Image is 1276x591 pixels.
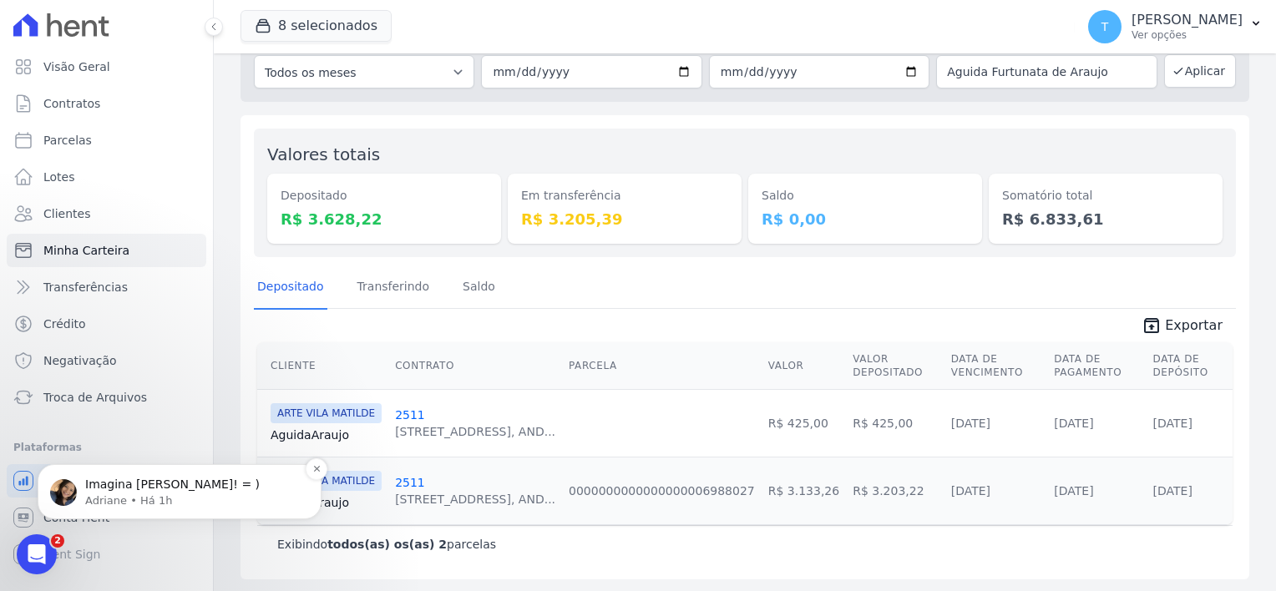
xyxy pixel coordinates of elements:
[13,359,347,546] iframe: Intercom notifications mensagem
[7,344,206,377] a: Negativação
[7,160,206,194] a: Lotes
[395,491,555,508] div: [STREET_ADDRESS], AND...
[7,50,206,83] a: Visão Geral
[281,187,488,205] dt: Depositado
[43,132,92,149] span: Parcelas
[388,342,562,390] th: Contrato
[395,476,425,489] a: 2511
[281,208,488,230] dd: R$ 3.628,22
[846,342,944,390] th: Valor Depositado
[521,208,728,230] dd: R$ 3.205,39
[43,352,117,369] span: Negativação
[7,197,206,230] a: Clientes
[762,187,969,205] dt: Saldo
[1132,28,1243,42] p: Ver opções
[562,342,762,390] th: Parcela
[43,169,75,185] span: Lotes
[1075,3,1276,50] button: T [PERSON_NAME] Ver opções
[43,279,128,295] span: Transferências
[459,266,499,310] a: Saldo
[395,423,555,440] div: [STREET_ADDRESS], AND...
[1054,484,1093,498] a: [DATE]
[277,536,496,553] p: Exibindo parcelas
[846,389,944,457] td: R$ 425,00
[293,99,315,121] button: Dismiss notification
[17,534,57,574] iframe: Intercom live chat
[1132,12,1243,28] p: [PERSON_NAME]
[38,120,64,147] img: Profile image for Adriane
[7,381,206,414] a: Troca de Arquivos
[1153,484,1192,498] a: [DATE]
[762,208,969,230] dd: R$ 0,00
[1165,316,1223,336] span: Exportar
[7,270,206,304] a: Transferências
[327,538,447,551] b: todos(as) os(as) 2
[762,389,846,457] td: R$ 425,00
[267,144,380,164] label: Valores totais
[7,234,206,267] a: Minha Carteira
[51,534,64,548] span: 2
[7,87,206,120] a: Contratos
[257,342,388,390] th: Cliente
[254,266,327,310] a: Depositado
[73,119,247,132] span: Imagina [PERSON_NAME]! = )
[7,124,206,157] a: Parcelas
[951,417,990,430] a: [DATE]
[1153,417,1192,430] a: [DATE]
[1002,208,1209,230] dd: R$ 6.833,61
[43,205,90,222] span: Clientes
[1054,417,1093,430] a: [DATE]
[846,457,944,524] td: R$ 3.203,22
[1047,342,1146,390] th: Data de Pagamento
[1164,54,1236,88] button: Aplicar
[1128,316,1236,339] a: unarchive Exportar
[951,484,990,498] a: [DATE]
[1002,187,1209,205] dt: Somatório total
[43,242,129,259] span: Minha Carteira
[1142,316,1162,336] i: unarchive
[7,501,206,534] a: Conta Hent
[1147,342,1233,390] th: Data de Depósito
[43,58,110,75] span: Visão Geral
[1101,21,1109,33] span: T
[43,95,100,112] span: Contratos
[569,484,755,498] a: 0000000000000000006988027
[7,464,206,498] a: Recebíveis
[762,457,846,524] td: R$ 3.133,26
[25,105,309,160] div: message notification from Adriane, Há 1h. Imagina Thayna! = )
[944,342,1048,390] th: Data de Vencimento
[7,307,206,341] a: Crédito
[395,408,425,422] a: 2511
[241,10,392,42] button: 8 selecionados
[521,187,728,205] dt: Em transferência
[43,316,86,332] span: Crédito
[354,266,433,310] a: Transferindo
[762,342,846,390] th: Valor
[73,134,288,149] p: Message from Adriane, sent Há 1h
